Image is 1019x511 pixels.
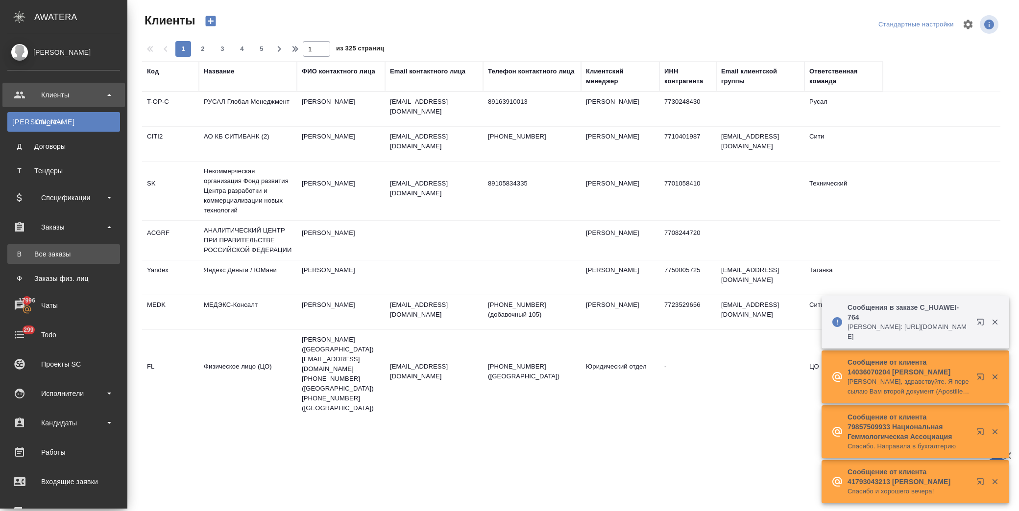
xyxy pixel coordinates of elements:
td: Некоммерческая организация Фонд развития Центра разработки и коммерциализации новых технологий [199,162,297,220]
div: Заказы [7,220,120,234]
div: Работы [7,445,120,460]
div: Email клиентской группы [721,67,800,86]
span: Клиенты [142,13,195,28]
td: Юридический отдел [581,357,659,391]
td: АНАЛИТИЧЕСКИЙ ЦЕНТР ПРИ ПРАВИТЕЛЬСТВЕ РОССИЙСКОЙ ФЕДЕРАЦИИ [199,221,297,260]
button: 4 [234,41,250,57]
button: 2 [195,41,211,57]
td: T-OP-C [142,92,199,126]
td: [PERSON_NAME] [297,174,385,208]
div: Чаты [7,298,120,313]
a: Входящие заявки [2,469,125,494]
span: 3 [215,44,230,54]
div: Проекты SC [7,357,120,372]
td: ЦО [804,357,883,391]
p: [EMAIL_ADDRESS][DOMAIN_NAME] [390,300,478,320]
a: ФЗаказы физ. лиц [7,269,120,288]
td: SK [142,174,199,208]
button: Закрыть [985,372,1005,381]
p: Сообщение от клиента 14036070204 [PERSON_NAME] [848,357,970,377]
p: Сообщение от клиента 41793043213 [PERSON_NAME] [848,467,970,487]
td: [EMAIL_ADDRESS][DOMAIN_NAME] [716,295,804,329]
div: Todo [7,327,120,342]
span: из 325 страниц [336,43,384,57]
p: [PHONE_NUMBER] ([GEOGRAPHIC_DATA]) [488,362,576,381]
td: Сити3 [804,295,883,329]
p: [PERSON_NAME]: [URL][DOMAIN_NAME] [848,322,970,342]
p: [EMAIL_ADDRESS][DOMAIN_NAME] [390,179,478,198]
td: [EMAIL_ADDRESS][DOMAIN_NAME] [716,127,804,161]
td: Русал [804,92,883,126]
span: 299 [18,325,40,335]
td: MEDK [142,295,199,329]
div: Клиентский менеджер [586,67,655,86]
a: [PERSON_NAME]Клиенты [7,112,120,132]
td: 7730248430 [659,92,716,126]
div: Входящие заявки [7,474,120,489]
div: Код [147,67,159,76]
td: [PERSON_NAME] [297,223,385,257]
a: 299Todo [2,323,125,347]
a: 17996Чаты [2,293,125,318]
button: Открыть в новой вкладке [970,472,994,495]
td: РУСАЛ Глобал Менеджмент [199,92,297,126]
td: [EMAIL_ADDRESS][DOMAIN_NAME] [716,260,804,295]
td: FL [142,357,199,391]
p: Сообщения в заказе C_HUAWEI-764 [848,302,970,322]
span: Посмотреть информацию [980,15,1000,34]
td: [PERSON_NAME] [581,127,659,161]
div: Клиенты [7,88,120,102]
a: Работы [2,440,125,465]
p: [EMAIL_ADDRESS][DOMAIN_NAME] [390,362,478,381]
td: 7708244720 [659,223,716,257]
div: Email контактного лица [390,67,465,76]
td: [PERSON_NAME] [297,260,385,295]
p: 89105834335 [488,179,576,188]
td: [PERSON_NAME] [581,223,659,257]
div: AWATERA [34,7,127,27]
td: - [659,357,716,391]
td: 7701058410 [659,174,716,208]
td: [PERSON_NAME] [581,295,659,329]
td: [PERSON_NAME] [581,174,659,208]
a: ДДоговоры [7,137,120,156]
div: Тендеры [12,166,115,176]
p: [PHONE_NUMBER] [488,132,576,141]
td: Сити [804,127,883,161]
p: [EMAIL_ADDRESS][DOMAIN_NAME] [390,132,478,151]
div: ИНН контрагента [664,67,711,86]
div: Название [204,67,234,76]
p: 89163910013 [488,97,576,107]
p: [PHONE_NUMBER] (добавочный 105) [488,300,576,320]
div: Кандидаты [7,416,120,430]
span: 17996 [13,296,41,305]
span: Настроить таблицу [956,13,980,36]
td: АО КБ СИТИБАНК (2) [199,127,297,161]
div: ФИО контактного лица [302,67,375,76]
p: Сообщение от клиента 79857509933 Национальная Геммологическая Ассоциация [848,412,970,441]
div: Заказы физ. лиц [12,274,115,283]
td: [PERSON_NAME] [581,92,659,126]
div: [PERSON_NAME] [7,47,120,58]
button: 5 [254,41,269,57]
p: [EMAIL_ADDRESS][DOMAIN_NAME] [390,97,478,116]
span: 4 [234,44,250,54]
div: Ответственная команда [809,67,878,86]
div: split button [876,17,956,32]
div: Исполнители [7,386,120,401]
p: Спасибо. Направила в бухгалтерию [848,441,970,451]
td: 7750005725 [659,260,716,295]
button: Открыть в новой вкладке [970,312,994,336]
button: 3 [215,41,230,57]
td: Физическое лицо (ЦО) [199,357,297,391]
td: [PERSON_NAME] [297,92,385,126]
td: Яндекс Деньги / ЮМани [199,260,297,295]
button: Закрыть [985,427,1005,436]
td: 7710401987 [659,127,716,161]
button: Открыть в новой вкладке [970,422,994,445]
div: Телефон контактного лица [488,67,575,76]
button: Закрыть [985,318,1005,326]
a: ВВсе заказы [7,244,120,264]
div: Все заказы [12,249,115,259]
td: [PERSON_NAME] [297,127,385,161]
